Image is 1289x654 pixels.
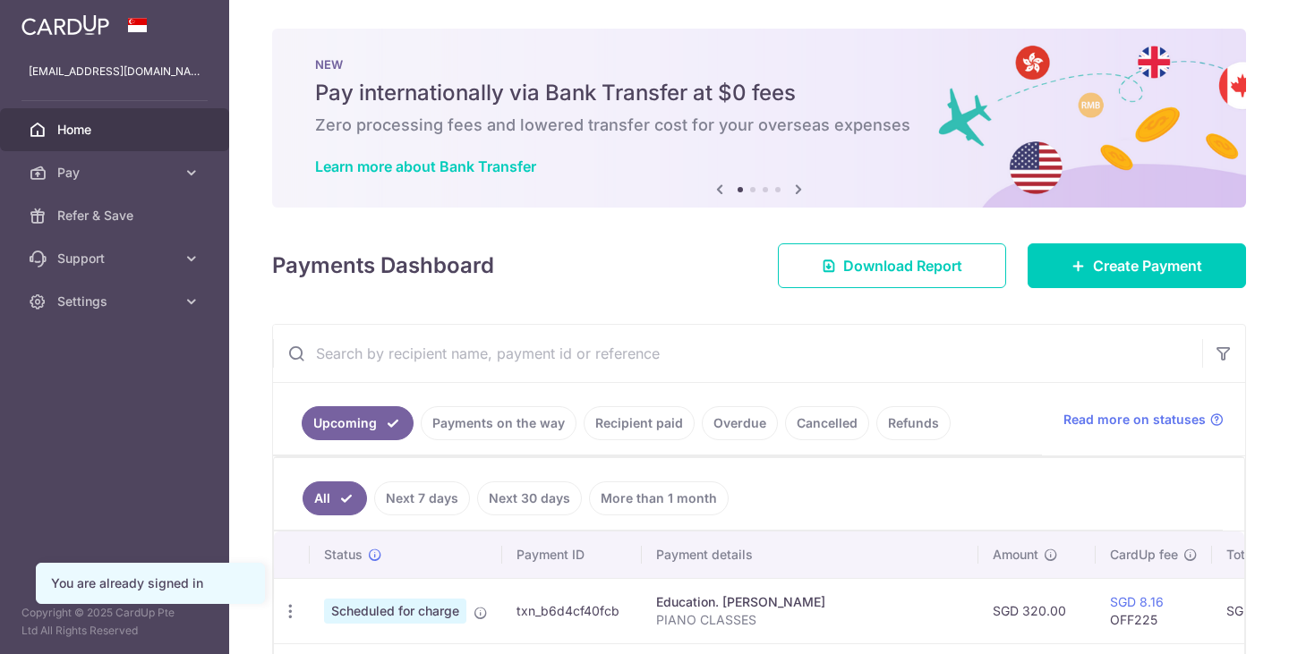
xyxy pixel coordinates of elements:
td: SGD 320.00 [978,578,1096,643]
div: You are already signed in [51,574,250,592]
span: CardUp fee [1110,546,1178,564]
span: Download Report [843,255,962,276]
a: Next 7 days [374,481,470,515]
span: Amount [993,546,1038,564]
th: Payment details [642,531,978,578]
a: Refunds [876,406,951,440]
a: More than 1 month [589,481,729,515]
span: Create Payment [1093,255,1202,276]
a: Overdue [702,406,778,440]
span: Read more on statuses [1063,411,1206,429]
h5: Pay internationally via Bank Transfer at $0 fees [315,79,1203,107]
a: Recipient paid [584,406,695,440]
a: SGD 8.16 [1110,594,1164,609]
a: Download Report [778,243,1006,288]
td: OFF225 [1096,578,1212,643]
span: Pay [57,164,175,182]
td: txn_b6d4cf40fcb [502,578,642,643]
a: Payments on the way [421,406,576,440]
a: Read more on statuses [1063,411,1224,429]
a: Upcoming [302,406,414,440]
span: Total amt. [1226,546,1285,564]
span: Home [57,121,175,139]
span: Refer & Save [57,207,175,225]
th: Payment ID [502,531,642,578]
span: Support [57,250,175,268]
span: Settings [57,293,175,310]
a: Cancelled [785,406,869,440]
p: PIANO CLASSES [656,611,964,629]
a: All [303,481,367,515]
span: Status [324,546,363,564]
input: Search by recipient name, payment id or reference [273,325,1202,382]
p: [EMAIL_ADDRESS][DOMAIN_NAME] [29,63,201,81]
span: Scheduled for charge [324,599,466,624]
a: Learn more about Bank Transfer [315,157,536,175]
h6: Zero processing fees and lowered transfer cost for your overseas expenses [315,115,1203,136]
img: CardUp [21,14,109,36]
h4: Payments Dashboard [272,250,494,282]
a: Create Payment [1028,243,1246,288]
img: Bank transfer banner [272,29,1246,208]
div: Education. [PERSON_NAME] [656,593,964,611]
a: Next 30 days [477,481,582,515]
p: NEW [315,57,1203,72]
